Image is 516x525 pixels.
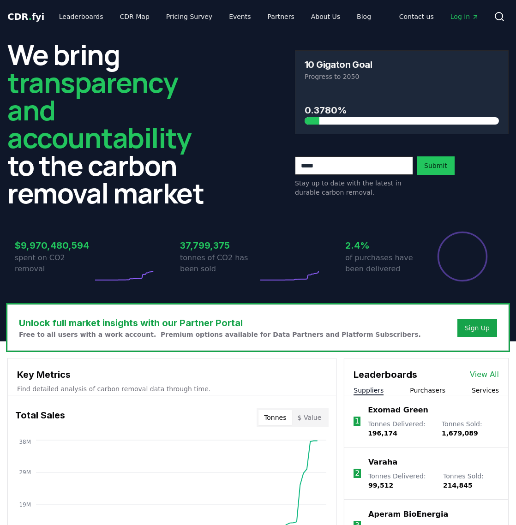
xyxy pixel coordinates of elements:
span: CDR fyi [7,11,44,22]
p: Tonnes Sold : [442,419,499,438]
a: Log in [443,8,486,25]
tspan: 38M [19,439,31,445]
p: Tonnes Delivered : [368,419,432,438]
span: 99,512 [368,482,393,489]
h3: 0.3780% [305,103,499,117]
span: transparency and accountability [7,63,191,156]
nav: Main [52,8,378,25]
a: Varaha [368,457,397,468]
span: Log in [450,12,479,21]
a: Events [222,8,258,25]
button: Tonnes [258,410,292,425]
button: Purchasers [410,386,445,395]
h2: We bring to the carbon removal market [7,41,221,207]
span: 1,679,089 [442,430,478,437]
h3: 37,799,375 [180,239,258,252]
a: CDR Map [113,8,157,25]
a: Pricing Survey [159,8,220,25]
p: Free to all users with a work account. Premium options available for Data Partners and Platform S... [19,330,421,339]
button: Suppliers [354,386,384,395]
tspan: 29M [19,469,31,476]
h3: 2.4% [345,239,423,252]
span: 196,174 [368,430,397,437]
button: Services [472,386,499,395]
a: Sign Up [465,323,490,333]
p: Tonnes Sold : [443,471,499,490]
h3: Total Sales [15,408,65,427]
h3: Key Metrics [17,368,327,382]
a: View All [470,369,499,380]
p: 2 [355,468,360,479]
button: $ Value [292,410,327,425]
p: Tonnes Delivered : [368,471,434,490]
h3: Unlock full market insights with our Partner Portal [19,316,421,330]
a: CDR.fyi [7,10,44,23]
button: Submit [417,156,455,175]
a: Partners [260,8,302,25]
button: Sign Up [457,319,497,337]
p: Progress to 2050 [305,72,499,81]
p: of purchases have been delivered [345,252,423,274]
p: Find detailed analysis of carbon removal data through time. [17,384,327,394]
a: Blog [349,8,378,25]
p: spent on CO2 removal [15,252,93,274]
a: Aperam BioEnergia [368,509,448,520]
span: 214,845 [443,482,473,489]
a: Exomad Green [368,405,428,416]
span: . [29,11,32,22]
a: Contact us [392,8,441,25]
h3: $9,970,480,594 [15,239,93,252]
nav: Main [392,8,486,25]
h3: 10 Gigaton Goal [305,60,372,69]
p: tonnes of CO2 has been sold [180,252,258,274]
h3: Leaderboards [354,368,417,382]
a: Leaderboards [52,8,111,25]
p: 1 [355,416,360,427]
div: Percentage of sales delivered [437,231,488,282]
tspan: 19M [19,501,31,508]
a: About Us [304,8,348,25]
p: Stay up to date with the latest in durable carbon removal. [295,179,413,197]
